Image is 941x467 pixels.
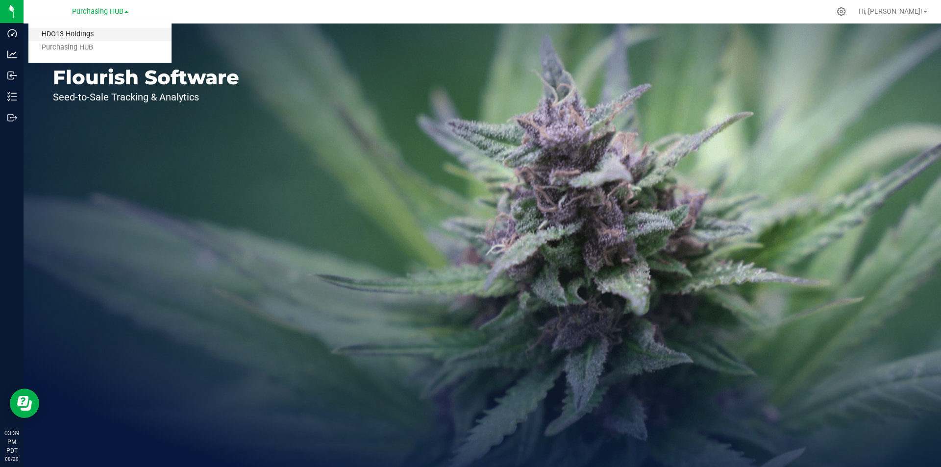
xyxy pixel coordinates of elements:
inline-svg: Outbound [7,113,17,123]
span: Purchasing HUB [72,7,124,16]
div: Manage settings [835,7,847,16]
iframe: Resource center [10,389,39,418]
a: Purchasing HUB [28,41,172,54]
inline-svg: Inventory [7,92,17,101]
inline-svg: Analytics [7,49,17,59]
p: Seed-to-Sale Tracking & Analytics [53,92,239,102]
p: 08/20 [4,455,19,463]
inline-svg: Dashboard [7,28,17,38]
span: Hi, [PERSON_NAME]! [859,7,922,15]
inline-svg: Inbound [7,71,17,80]
p: Flourish Software [53,68,239,87]
a: HDO13 Holdings [28,28,172,41]
p: 03:39 PM PDT [4,429,19,455]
